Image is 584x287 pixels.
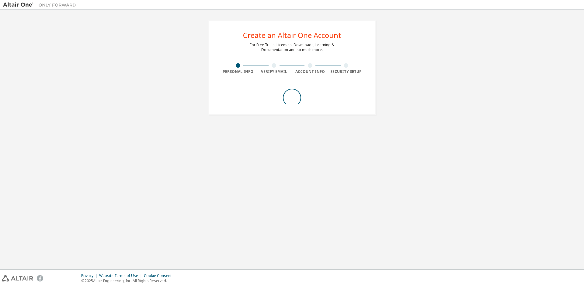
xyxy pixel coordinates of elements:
div: For Free Trials, Licenses, Downloads, Learning & Documentation and so much more. [250,43,334,52]
div: Account Info [292,69,328,74]
div: Verify Email [256,69,292,74]
div: Website Terms of Use [99,273,144,278]
img: altair_logo.svg [2,275,33,282]
img: Altair One [3,2,79,8]
div: Personal Info [220,69,256,74]
div: Security Setup [328,69,364,74]
img: facebook.svg [37,275,43,282]
div: Cookie Consent [144,273,175,278]
p: © 2025 Altair Engineering, Inc. All Rights Reserved. [81,278,175,283]
div: Create an Altair One Account [243,32,341,39]
div: Privacy [81,273,99,278]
